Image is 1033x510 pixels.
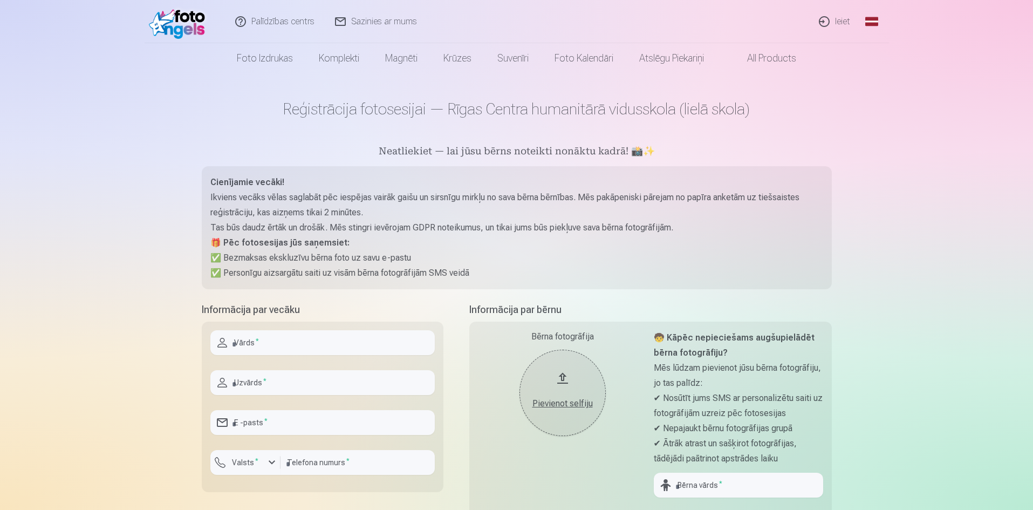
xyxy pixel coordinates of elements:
[654,436,823,466] p: ✔ Ātrāk atrast un sašķirot fotogrāfijas, tādējādi paātrinot apstrādes laiku
[210,237,350,248] strong: 🎁 Pēc fotosesijas jūs saņemsiet:
[224,43,306,73] a: Foto izdrukas
[202,302,443,317] h5: Informācija par vecāku
[626,43,717,73] a: Atslēgu piekariņi
[654,332,815,358] strong: 🧒 Kāpēc nepieciešams augšupielādēt bērna fotogrāfiju?
[654,391,823,421] p: ✔ Nosūtīt jums SMS ar personalizētu saiti uz fotogrāfijām uzreiz pēc fotosesijas
[542,43,626,73] a: Foto kalendāri
[210,450,281,475] button: Valsts*
[469,302,832,317] h5: Informācija par bērnu
[654,361,823,391] p: Mēs lūdzam pievienot jūsu bērna fotogrāfiju, jo tas palīdz:
[306,43,372,73] a: Komplekti
[202,99,832,119] h1: Reģistrācija fotosesijai — Rīgas Centra humanitārā vidusskola (lielā skola)
[654,421,823,436] p: ✔ Nepajaukt bērnu fotogrāfijas grupā
[372,43,430,73] a: Magnēti
[149,4,211,39] img: /fa1
[210,250,823,266] p: ✅ Bezmaksas ekskluzīvu bērna foto uz savu e-pastu
[210,190,823,220] p: Ikviens vecāks vēlas saglabāt pēc iespējas vairāk gaišu un sirsnīgu mirkļu no sava bērna bērnības...
[478,330,647,343] div: Bērna fotogrāfija
[530,397,595,410] div: Pievienot selfiju
[210,177,284,187] strong: Cienījamie vecāki!
[228,457,263,468] label: Valsts
[717,43,809,73] a: All products
[430,43,484,73] a: Krūzes
[202,145,832,160] h5: Neatliekiet — lai jūsu bērns noteikti nonāktu kadrā! 📸✨
[519,350,606,436] button: Pievienot selfiju
[484,43,542,73] a: Suvenīri
[210,220,823,235] p: Tas būs daudz ērtāk un drošāk. Mēs stingri ievērojam GDPR noteikumus, un tikai jums būs piekļuve ...
[210,266,823,281] p: ✅ Personīgu aizsargātu saiti uz visām bērna fotogrāfijām SMS veidā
